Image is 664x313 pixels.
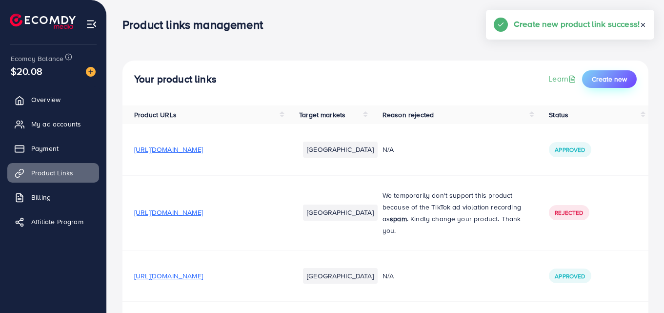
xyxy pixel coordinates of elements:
[303,268,378,284] li: [GEOGRAPHIC_DATA]
[134,208,203,217] span: [URL][DOMAIN_NAME]
[623,269,657,306] iframe: Chat
[299,110,345,120] span: Target markets
[11,64,42,78] span: $20.08
[390,214,407,224] strong: spam
[555,209,583,217] span: Rejected
[555,146,585,154] span: Approved
[31,144,59,153] span: Payment
[134,73,217,85] h4: Your product links
[7,212,99,231] a: Affiliate Program
[134,271,203,281] span: [URL][DOMAIN_NAME]
[303,205,378,220] li: [GEOGRAPHIC_DATA]
[31,192,51,202] span: Billing
[10,14,76,29] img: logo
[134,145,203,154] span: [URL][DOMAIN_NAME]
[134,110,177,120] span: Product URLs
[382,189,526,236] p: We temporarily don't support this product because of the TikTok ad violation recording as . Kindl...
[382,145,394,154] span: N/A
[303,142,378,157] li: [GEOGRAPHIC_DATA]
[382,110,434,120] span: Reason rejected
[7,188,99,207] a: Billing
[11,54,63,63] span: Ecomdy Balance
[555,272,585,280] span: Approved
[582,70,637,88] button: Create new
[31,119,81,129] span: My ad accounts
[382,271,394,281] span: N/A
[86,67,96,77] img: image
[514,18,640,30] h5: Create new product link success!
[549,110,568,120] span: Status
[31,95,60,104] span: Overview
[7,163,99,183] a: Product Links
[122,18,271,32] h3: Product links management
[548,73,578,84] a: Learn
[7,114,99,134] a: My ad accounts
[592,74,627,84] span: Create new
[7,139,99,158] a: Payment
[7,90,99,109] a: Overview
[86,19,97,30] img: menu
[31,168,73,178] span: Product Links
[31,217,83,227] span: Affiliate Program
